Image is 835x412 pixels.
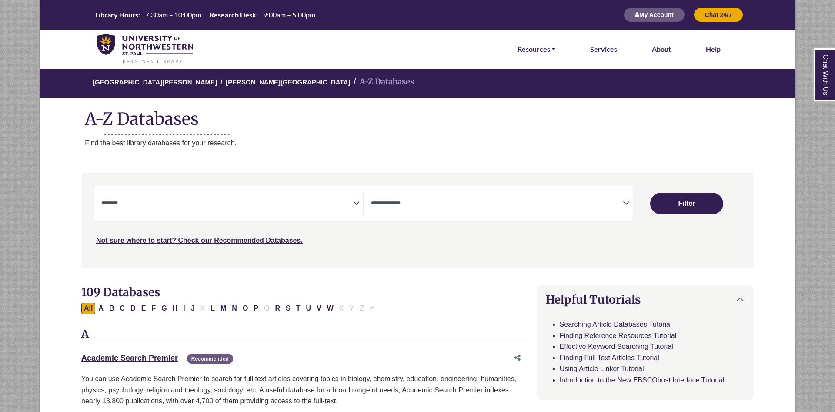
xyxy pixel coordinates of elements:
[107,303,117,314] button: Filter Results B
[92,10,319,20] a: Hours Today
[263,10,315,19] span: 9:00am – 5:00pm
[187,354,233,364] span: Recommended
[652,44,671,55] a: About
[81,303,95,314] button: All
[624,11,685,18] a: My Account
[706,44,721,55] a: Help
[97,34,193,64] img: library_home
[560,321,672,328] a: Searching Article Databases Tutorial
[40,102,795,129] h1: A-Z Databases
[139,303,149,314] button: Filter Results E
[324,303,336,314] button: Filter Results W
[145,10,201,19] span: 7:30am – 10:00pm
[96,237,303,244] a: Not sure where to start? Check our Recommended Databases.
[81,354,178,362] a: Academic Search Premier
[560,376,725,384] a: Introduction to the New EBSCOhost Interface Tutorial
[694,11,743,18] a: Chat 24/7
[218,303,229,314] button: Filter Results M
[96,303,106,314] button: Filter Results A
[590,44,617,55] a: Services
[81,304,377,312] div: Alpha-list to filter by first letter of database name
[85,137,795,149] p: Find the best library databases for your research.
[560,354,659,362] a: Finding Full Text Articles Tutorial
[226,77,350,86] a: [PERSON_NAME][GEOGRAPHIC_DATA]
[560,332,677,339] a: Finding Reference Resources Tutorial
[81,173,754,268] nav: Search filters
[92,10,140,19] th: Library Hours:
[170,303,180,314] button: Filter Results H
[283,303,293,314] button: Filter Results S
[149,303,158,314] button: Filter Results F
[303,303,314,314] button: Filter Results U
[117,303,128,314] button: Filter Results C
[39,68,795,98] nav: breadcrumb
[101,201,353,208] textarea: Search
[240,303,250,314] button: Filter Results O
[180,303,187,314] button: Filter Results I
[81,285,160,299] span: 109 Databases
[229,303,240,314] button: Filter Results N
[314,303,324,314] button: Filter Results V
[560,343,673,350] a: Effective Keyword Searching Tutorial
[92,10,319,18] table: Hours Today
[206,10,258,19] th: Research Desk:
[371,201,623,208] textarea: Search
[560,365,644,372] a: Using Article Linker Tutorial
[188,303,197,314] button: Filter Results J
[251,303,261,314] button: Filter Results P
[159,303,169,314] button: Filter Results G
[272,303,283,314] button: Filter Results R
[294,303,303,314] button: Filter Results T
[128,303,138,314] button: Filter Results D
[518,44,555,55] a: Resources
[694,7,743,22] button: Chat 24/7
[650,193,723,214] button: Submit for Search Results
[350,76,414,88] li: A-Z Databases
[208,303,217,314] button: Filter Results L
[537,286,753,313] button: Helpful Tutorials
[81,373,526,407] p: You can use Academic Search Premier to search for full text articles covering topics in biology, ...
[81,328,526,341] h3: A
[624,7,685,22] button: My Account
[509,350,526,366] button: Share this database
[93,77,217,86] a: [GEOGRAPHIC_DATA][PERSON_NAME]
